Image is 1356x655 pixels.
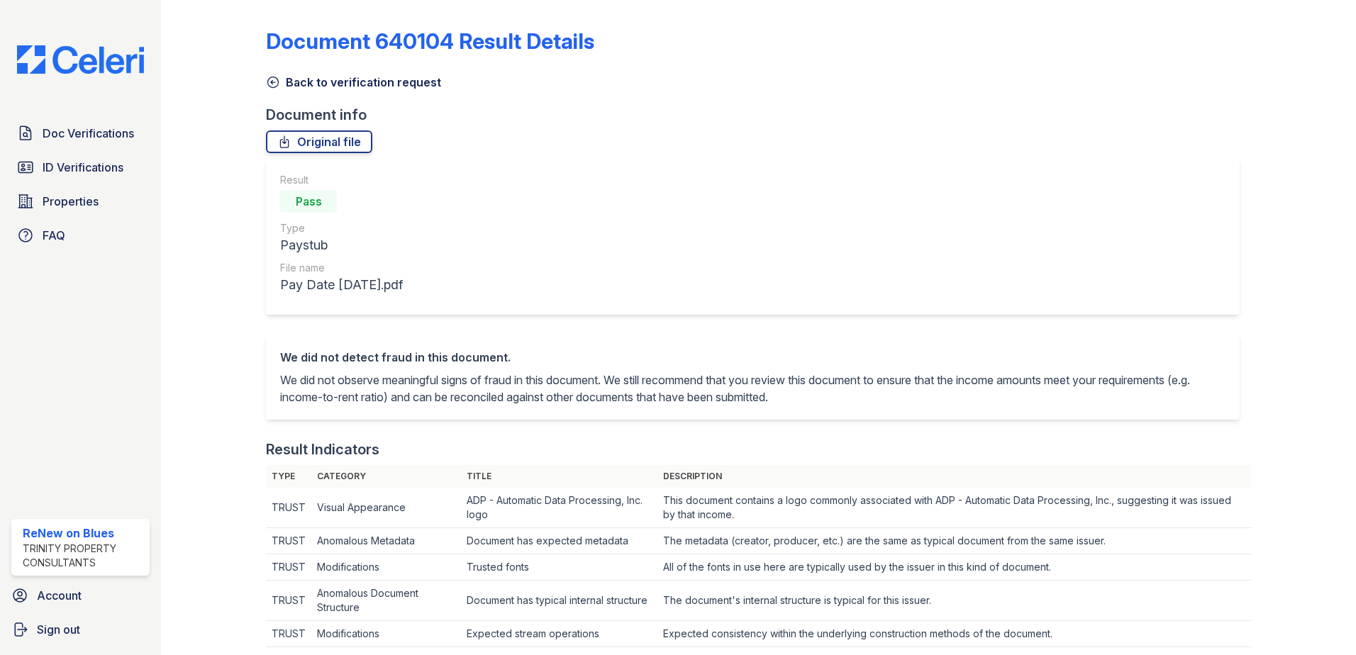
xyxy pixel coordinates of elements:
img: CE_Logo_Blue-a8612792a0a2168367f1c8372b55b34899dd931a85d93a1a3d3e32e68fde9ad4.png [6,45,155,74]
div: Result Indicators [266,440,379,459]
a: FAQ [11,221,150,250]
th: Category [311,465,461,488]
td: Anomalous Metadata [311,528,461,554]
div: Result [280,173,403,187]
span: ID Verifications [43,159,123,176]
a: Back to verification request [266,74,441,91]
span: FAQ [43,227,65,244]
td: TRUST [266,581,311,621]
td: Visual Appearance [311,488,461,528]
td: Trusted fonts [461,554,657,581]
th: Type [266,465,311,488]
th: Description [657,465,1251,488]
a: Doc Verifications [11,119,150,147]
td: Modifications [311,621,461,647]
div: Trinity Property Consultants [23,542,144,570]
a: Sign out [6,615,155,644]
span: Doc Verifications [43,125,134,142]
a: Document 640104 Result Details [266,28,594,54]
p: We did not observe meaningful signs of fraud in this document. We still recommend that you review... [280,371,1226,405]
td: TRUST [266,528,311,554]
td: TRUST [266,621,311,647]
div: Pay Date [DATE].pdf [280,275,403,295]
td: ADP - Automatic Data Processing, Inc. logo [461,488,657,528]
td: All of the fonts in use here are typically used by the issuer in this kind of document. [657,554,1251,581]
td: Anomalous Document Structure [311,581,461,621]
td: TRUST [266,488,311,528]
div: Paystub [280,235,403,255]
td: Expected stream operations [461,621,657,647]
a: Properties [11,187,150,215]
div: Type [280,221,403,235]
td: Modifications [311,554,461,581]
td: The metadata (creator, producer, etc.) are the same as typical document from the same issuer. [657,528,1251,554]
th: Title [461,465,657,488]
td: The document's internal structure is typical for this issuer. [657,581,1251,621]
div: Document info [266,105,1251,125]
span: Account [37,587,82,604]
div: File name [280,261,403,275]
td: Document has expected metadata [461,528,657,554]
td: Document has typical internal structure [461,581,657,621]
a: ID Verifications [11,153,150,181]
td: Expected consistency within the underlying construction methods of the document. [657,621,1251,647]
td: This document contains a logo commonly associated with ADP - Automatic Data Processing, Inc., sug... [657,488,1251,528]
div: We did not detect fraud in this document. [280,349,1226,366]
a: Original file [266,130,372,153]
td: TRUST [266,554,311,581]
span: Sign out [37,621,80,638]
span: Properties [43,193,99,210]
a: Account [6,581,155,610]
div: ReNew on Blues [23,525,144,542]
div: Pass [280,190,337,213]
